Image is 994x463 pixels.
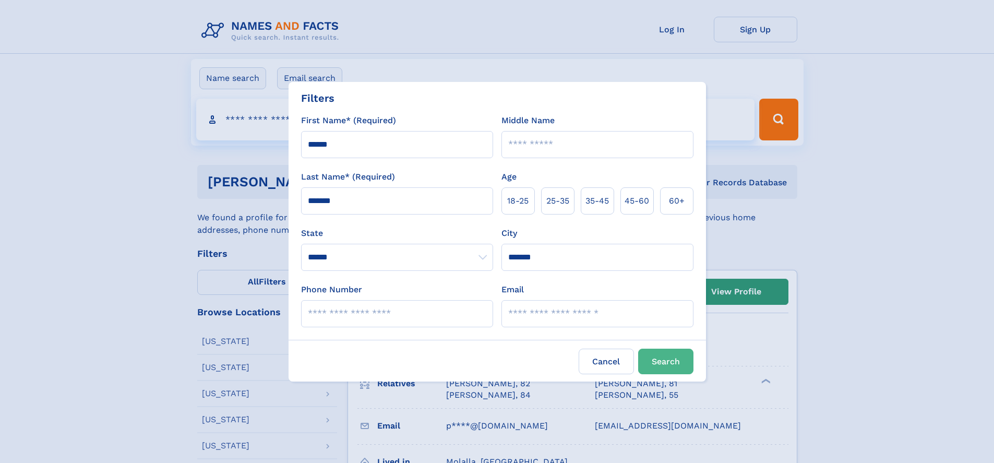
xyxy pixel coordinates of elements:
[507,195,529,207] span: 18‑25
[301,90,334,106] div: Filters
[301,114,396,127] label: First Name* (Required)
[501,283,524,296] label: Email
[546,195,569,207] span: 25‑35
[501,114,555,127] label: Middle Name
[501,227,517,240] label: City
[501,171,517,183] label: Age
[585,195,609,207] span: 35‑45
[669,195,685,207] span: 60+
[301,171,395,183] label: Last Name* (Required)
[301,227,493,240] label: State
[579,349,634,374] label: Cancel
[301,283,362,296] label: Phone Number
[625,195,649,207] span: 45‑60
[638,349,693,374] button: Search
